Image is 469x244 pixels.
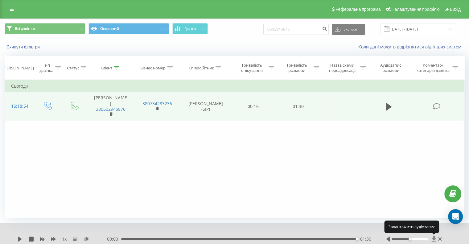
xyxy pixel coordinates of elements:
[62,236,67,242] span: 1 x
[332,24,365,35] button: Експорт
[140,65,166,71] div: Бізнес номер
[358,44,464,50] a: Коли дані можуть відрізнятися вiд інших систем
[237,63,267,73] div: Тривалість очікування
[96,106,125,112] a: 380502945876
[448,209,463,224] div: Open Intercom Messenger
[5,80,464,92] td: Сьогодні
[335,7,381,12] span: Реферальна програма
[409,238,411,240] div: Accessibility label
[391,7,439,12] span: Налаштування профілю
[356,238,358,240] div: Accessibility label
[101,65,112,71] div: Клієнт
[15,26,35,31] span: Всі дзвінки
[360,236,371,242] span: 01:30
[373,63,409,73] div: Аудіозапис розмови
[281,63,312,73] div: Тривалість розмови
[142,101,172,106] a: 380734283236
[172,23,208,34] button: Графік
[181,92,231,121] td: [PERSON_NAME] (SIP)
[450,7,461,12] span: Вихід
[384,221,439,233] div: Завантажити аудіозапис
[189,65,214,71] div: Співробітник
[87,92,134,121] td: [PERSON_NAME]
[231,92,276,121] td: 00:16
[415,63,451,73] div: Коментар/категорія дзвінка
[67,65,79,71] div: Статус
[326,63,359,73] div: Назва схеми переадресації
[5,23,85,34] button: Всі дзвінки
[184,27,196,31] span: Графік
[263,24,329,35] input: Пошук за номером
[11,100,27,112] div: 16:18:54
[107,236,121,242] span: 00:00
[88,23,169,34] button: Основний
[39,63,53,73] div: Тип дзвінка
[276,92,320,121] td: 01:30
[5,44,43,50] button: Скинути фільтри
[3,65,34,71] div: [PERSON_NAME]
